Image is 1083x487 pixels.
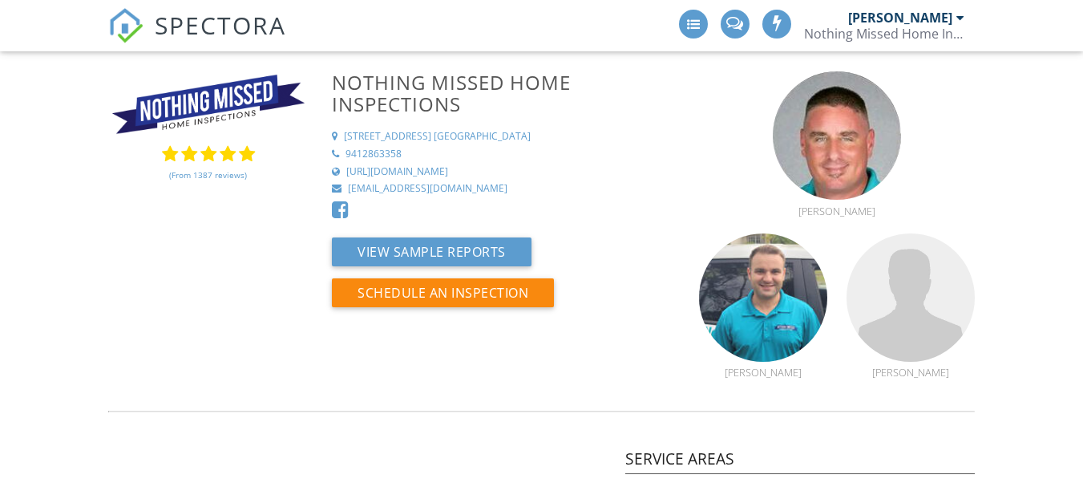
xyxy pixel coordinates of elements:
div: Nothing Missed Home Inspections [804,26,964,42]
div: [EMAIL_ADDRESS][DOMAIN_NAME] [348,182,507,196]
img: The Best Home Inspection Software - Spectora [108,8,143,43]
div: [STREET_ADDRESS] [344,130,431,144]
div: [PERSON_NAME] [847,366,975,379]
a: [URL][DOMAIN_NAME] [332,165,679,179]
div: [GEOGRAPHIC_DATA] [434,130,531,144]
h3: Nothing Missed Home Inspections [332,71,679,115]
img: 27750614_1906084536370929_5383472390972584693_n.jpg [773,71,901,200]
img: Logo_-_blue_%281%29-1.png [108,71,308,137]
a: View Sample Reports [332,248,531,266]
a: Schedule an Inspection [332,289,554,306]
a: [PERSON_NAME] [847,348,975,379]
a: [PERSON_NAME] [699,348,827,379]
div: [PERSON_NAME] [773,205,901,217]
a: (From 1387 reviews) [169,161,247,189]
span: SPECTORA [155,8,286,42]
a: [STREET_ADDRESS] [GEOGRAPHIC_DATA] [332,130,679,144]
a: [PERSON_NAME] [773,186,901,217]
div: [PERSON_NAME] [848,10,952,26]
button: View Sample Reports [332,237,531,266]
button: Schedule an Inspection [332,278,554,307]
img: fb396691a2f9d780fbbef4972b084073294cd307_1.jpg [699,233,827,362]
div: [URL][DOMAIN_NAME] [346,165,448,179]
div: [PERSON_NAME] [699,366,827,379]
a: SPECTORA [108,22,286,55]
a: [EMAIL_ADDRESS][DOMAIN_NAME] [332,182,679,196]
img: default-user-f0147aede5fd5fa78ca7ade42f37bd4542148d508eef1c3d3ea960f66861d68b.jpg [847,233,975,362]
h4: Service Areas [625,448,975,474]
a: 9412863358 [332,148,679,161]
div: 9412863358 [346,148,402,161]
